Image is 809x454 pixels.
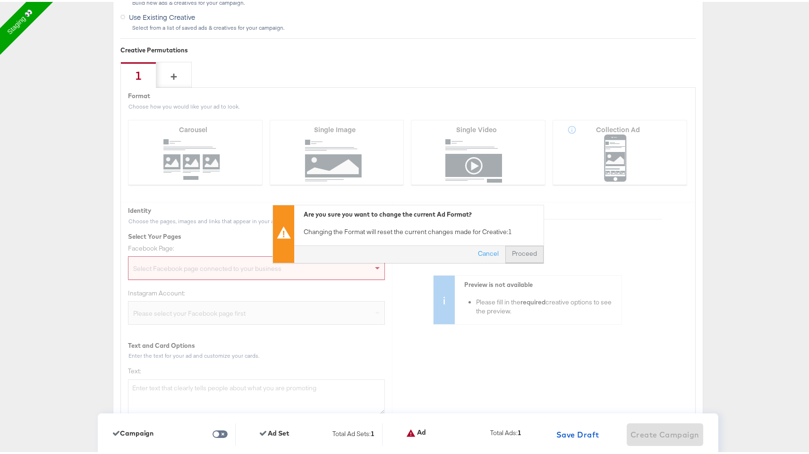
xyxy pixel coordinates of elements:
[120,44,696,53] div: Creative Permutations
[490,427,521,439] div: Total Ads:
[113,428,153,435] div: Campaign
[260,428,290,435] div: Ad Set
[518,427,521,442] div: 1
[304,208,539,217] div: Are you sure you want to change the current Ad Format?
[553,421,603,444] button: Save Draft
[505,244,544,261] button: Proceed
[170,65,177,81] div: +
[406,427,426,436] div: Ad
[135,65,142,81] div: 1
[132,23,696,29] div: Select from a list of saved ads & creatives for your campaign.
[371,428,375,441] div: 1
[260,428,382,438] div: Ad SetTotal Ad Sets:1
[406,427,529,439] div: AdTotal Ads:1
[332,428,375,438] div: Total Ad Sets:
[129,10,195,20] span: Use Existing Creative
[556,426,599,439] span: Save Draft
[471,244,505,261] button: Cancel
[304,226,539,235] p: Changing the Format will reset the current changes made for Creative: 1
